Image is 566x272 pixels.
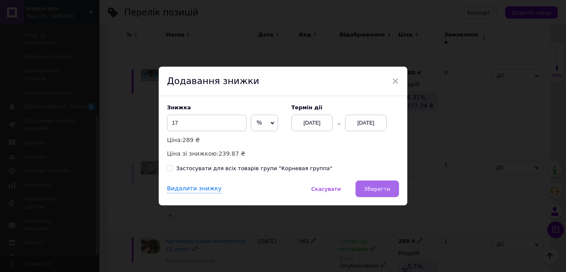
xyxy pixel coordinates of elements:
[392,74,399,88] span: ×
[167,185,222,193] div: Видалити знижку
[302,181,349,197] button: Скасувати
[176,165,332,172] div: Застосувати для всіх товарів групи "Корневая группа"
[356,181,399,197] button: Зберегти
[364,186,390,192] span: Зберегти
[219,150,245,157] span: 239.87 ₴
[291,115,333,131] div: [DATE]
[167,76,259,86] span: Додавання знижки
[167,135,283,144] p: Ціна:
[311,186,341,192] span: Скасувати
[256,119,262,126] span: %
[167,115,247,131] input: 0
[167,104,191,111] span: Знижка
[182,137,200,143] span: 289 ₴
[167,149,283,158] p: Ціна зі знижкою:
[345,115,387,131] div: [DATE]
[291,104,399,111] label: Термін дії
